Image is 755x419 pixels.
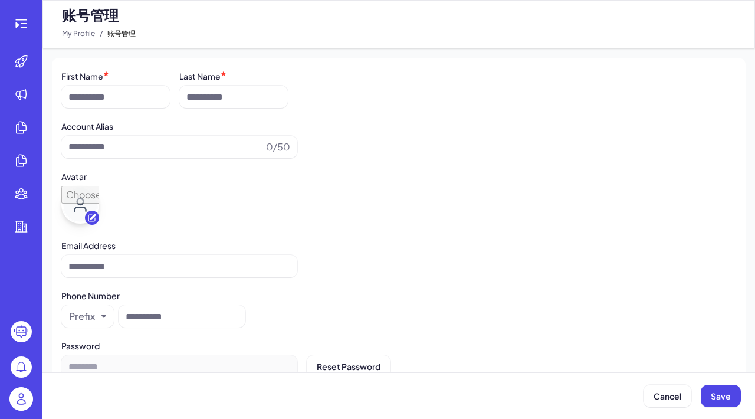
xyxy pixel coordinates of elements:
label: First Name [61,71,103,81]
label: Account Alias [61,121,113,132]
div: Prefix [69,309,95,323]
span: Save [711,391,731,401]
button: Reset Password [307,355,390,378]
label: Password [61,341,100,351]
label: Avatar [61,171,87,182]
span: 账号管理 [107,27,136,41]
span: Cancel [654,391,681,401]
button: Save [701,385,741,407]
label: Last Name [179,71,221,81]
button: Prefix [69,309,97,323]
span: Reset Password [317,361,380,372]
span: / [100,27,103,41]
span: 账号管理 [62,5,119,24]
img: user_logo.png [9,387,33,411]
label: Phone Number [61,290,120,301]
button: Cancel [644,385,691,407]
label: Email Address [61,240,116,251]
span: 0/50 [261,140,290,154]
